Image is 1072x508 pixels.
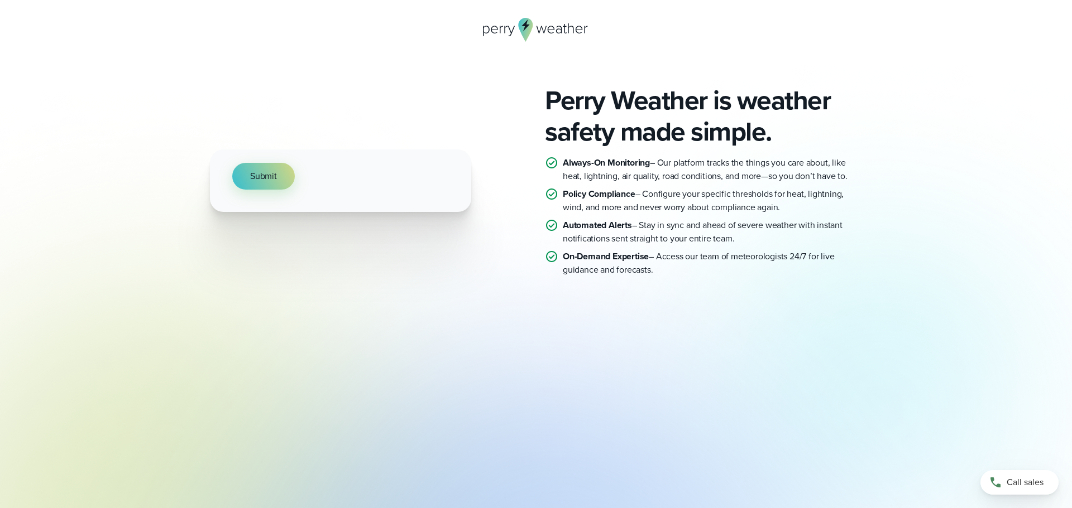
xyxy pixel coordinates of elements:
strong: Automated Alerts [563,219,632,231]
p: – Our platform tracks the things you care about, like heat, lightning, air quality, road conditio... [563,156,862,183]
span: Submit [250,170,277,183]
p: – Access our team of meteorologists 24/7 for live guidance and forecasts. [563,250,862,277]
h2: Perry Weather is weather safety made simple. [545,85,862,147]
span: Call sales [1007,476,1044,489]
button: Submit [232,163,295,190]
p: – Stay in sync and ahead of severe weather with instant notifications sent straight to your entir... [563,219,862,245]
strong: Always-On Monitoring [563,156,650,169]
strong: Policy Compliance [563,187,635,200]
p: – Configure your specific thresholds for heat, lightning, wind, and more and never worry about co... [563,187,862,214]
a: Call sales [980,470,1059,495]
strong: On-Demand Expertise [563,250,649,263]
